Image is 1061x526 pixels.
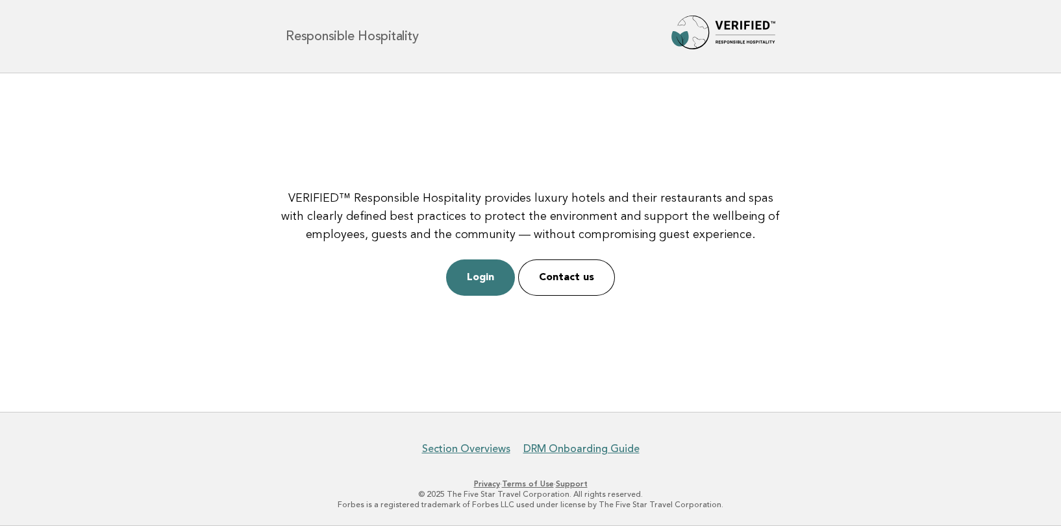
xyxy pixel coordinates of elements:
[556,479,588,488] a: Support
[133,479,928,489] p: · ·
[523,442,640,455] a: DRM Onboarding Guide
[671,16,775,57] img: Forbes Travel Guide
[281,189,780,244] p: VERIFIED™ Responsible Hospitality provides luxury hotels and their restaurants and spas with clea...
[133,499,928,510] p: Forbes is a registered trademark of Forbes LLC used under license by The Five Star Travel Corpora...
[518,259,615,296] a: Contact us
[474,479,500,488] a: Privacy
[502,479,554,488] a: Terms of Use
[422,442,510,455] a: Section Overviews
[286,30,418,43] h1: Responsible Hospitality
[133,489,928,499] p: © 2025 The Five Star Travel Corporation. All rights reserved.
[446,259,515,296] a: Login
